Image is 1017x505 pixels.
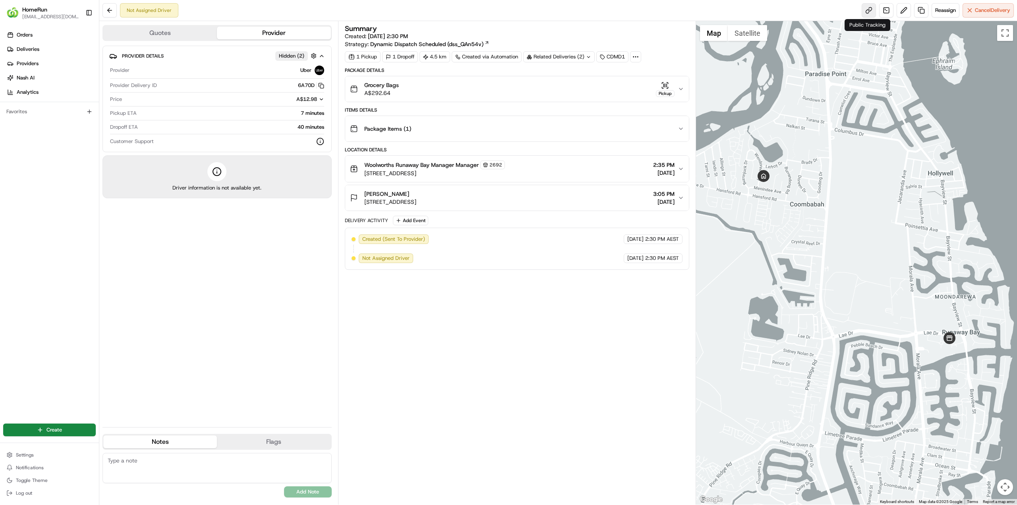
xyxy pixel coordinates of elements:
[967,499,978,504] a: Terms
[645,236,679,243] span: 2:30 PM AEST
[362,255,410,262] span: Not Assigned Driver
[345,25,377,32] h3: Summary
[983,499,1015,504] a: Report a map error
[3,475,96,486] button: Toggle Theme
[17,31,33,39] span: Orders
[345,67,689,74] div: Package Details
[845,19,890,31] div: Public Tracking
[653,161,675,169] span: 2:35 PM
[364,81,399,89] span: Grocery Bags
[919,499,962,504] span: Map data ©2025 Google
[489,162,502,168] span: 2692
[6,6,19,19] img: HomeRun
[110,82,157,89] span: Provider Delivery ID
[103,435,217,448] button: Notes
[110,67,130,74] span: Provider
[315,66,324,75] img: uber-new-logo.jpeg
[3,105,96,118] div: Favorites
[279,52,304,60] span: Hidden ( 2 )
[17,60,39,67] span: Providers
[345,147,689,153] div: Location Details
[122,53,164,59] span: Provider Details
[345,51,381,62] div: 1 Pickup
[393,216,428,225] button: Add Event
[300,67,311,74] span: Uber
[110,138,154,145] span: Customer Support
[364,198,416,206] span: [STREET_ADDRESS]
[653,190,675,198] span: 3:05 PM
[46,426,62,433] span: Create
[17,74,35,81] span: Nash AI
[627,255,644,262] span: [DATE]
[728,25,767,41] button: Show satellite imagery
[103,27,217,39] button: Quotes
[364,190,409,198] span: [PERSON_NAME]
[110,124,138,131] span: Dropoff ETA
[3,43,99,56] a: Deliveries
[16,490,32,496] span: Log out
[645,255,679,262] span: 2:30 PM AEST
[140,110,324,117] div: 7 minutes
[17,46,39,53] span: Deliveries
[22,14,79,20] button: [EMAIL_ADDRESS][DOMAIN_NAME]
[963,3,1014,17] button: CancelDelivery
[364,161,479,169] span: Woolworths Runaway Bay Manager Manager
[364,169,505,177] span: [STREET_ADDRESS]
[370,40,483,48] span: Dynamic Dispatch Scheduled (dss_QAn54v)
[420,51,450,62] div: 4.5 km
[627,236,644,243] span: [DATE]
[362,236,425,243] span: Created (Sent To Provider)
[110,96,122,103] span: Price
[345,76,689,102] button: Grocery BagsA$292.64Pickup
[345,217,388,224] div: Delivery Activity
[653,198,675,206] span: [DATE]
[3,3,82,22] button: HomeRunHomeRun[EMAIL_ADDRESS][DOMAIN_NAME]
[217,435,331,448] button: Flags
[370,40,489,48] a: Dynamic Dispatch Scheduled (dss_QAn54v)
[596,51,628,62] div: CDMD1
[656,81,675,97] button: Pickup
[345,156,689,182] button: Woolworths Runaway Bay Manager Manager2692[STREET_ADDRESS]2:35 PM[DATE]
[345,40,489,48] div: Strategy:
[345,32,408,40] span: Created:
[22,6,47,14] button: HomeRun
[523,51,595,62] div: Related Deliveries (2)
[3,72,99,84] a: Nash AI
[110,110,137,117] span: Pickup ETA
[700,25,728,41] button: Show street map
[656,90,675,97] div: Pickup
[3,29,99,41] a: Orders
[298,82,324,89] button: 6A70D
[217,27,331,39] button: Provider
[296,96,317,103] span: A$12.98
[364,89,399,97] span: A$292.64
[3,86,99,99] a: Analytics
[653,169,675,177] span: [DATE]
[3,424,96,436] button: Create
[3,449,96,460] button: Settings
[254,96,324,103] button: A$12.98
[975,7,1010,14] span: Cancel Delivery
[3,462,96,473] button: Notifications
[17,89,39,96] span: Analytics
[345,116,689,141] button: Package Items (1)
[3,57,99,70] a: Providers
[16,464,44,471] span: Notifications
[880,499,914,505] button: Keyboard shortcuts
[16,477,48,484] span: Toggle Theme
[16,452,34,458] span: Settings
[345,107,689,113] div: Items Details
[997,25,1013,41] button: Toggle fullscreen view
[275,51,319,61] button: Hidden (2)
[382,51,418,62] div: 1 Dropoff
[368,33,408,40] span: [DATE] 2:30 PM
[452,51,522,62] a: Created via Automation
[935,7,956,14] span: Reassign
[3,488,96,499] button: Log out
[172,184,261,192] span: Driver information is not available yet.
[997,479,1013,495] button: Map camera controls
